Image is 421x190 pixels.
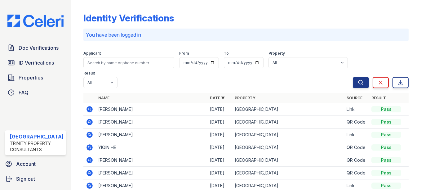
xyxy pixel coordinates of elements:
td: [DATE] [207,167,232,179]
span: ID Verifications [19,59,54,66]
div: Trinity Property Consultants [10,140,64,153]
td: [PERSON_NAME] [96,167,208,179]
span: Doc Verifications [19,44,59,52]
a: FAQ [5,86,66,99]
td: [PERSON_NAME] [96,129,208,141]
div: Pass [371,183,401,189]
td: [DATE] [207,129,232,141]
td: QR Code [344,167,369,179]
a: Property [235,96,255,100]
div: Pass [371,106,401,112]
td: QR Code [344,141,369,154]
div: Pass [371,157,401,163]
td: QR Code [344,116,369,129]
td: [DATE] [207,141,232,154]
div: Pass [371,119,401,125]
span: FAQ [19,89,29,96]
a: Source [347,96,362,100]
a: Properties [5,71,66,84]
div: Pass [371,144,401,151]
input: Search by name or phone number [83,57,174,68]
a: Account [2,158,69,170]
td: Link [344,103,369,116]
img: CE_Logo_Blue-a8612792a0a2168367f1c8372b55b34899dd931a85d93a1a3d3e32e68fde9ad4.png [2,15,69,27]
label: To [224,51,229,56]
label: Property [268,51,285,56]
span: Account [16,160,36,168]
label: Applicant [83,51,101,56]
td: QR Code [344,154,369,167]
td: [DATE] [207,116,232,129]
td: [GEOGRAPHIC_DATA] [232,167,344,179]
label: Result [83,71,95,76]
div: Pass [371,132,401,138]
span: Sign out [16,175,35,183]
td: [DATE] [207,154,232,167]
a: Doc Verifications [5,42,66,54]
div: Pass [371,170,401,176]
div: Identity Verifications [83,12,174,24]
a: ID Verifications [5,57,66,69]
a: Sign out [2,173,69,185]
a: Date ▼ [210,96,225,100]
td: [PERSON_NAME] [96,154,208,167]
p: You have been logged in [86,31,406,38]
a: Result [371,96,386,100]
td: [GEOGRAPHIC_DATA] [232,103,344,116]
td: [GEOGRAPHIC_DATA] [232,116,344,129]
td: [DATE] [207,103,232,116]
div: [GEOGRAPHIC_DATA] [10,133,64,140]
td: [PERSON_NAME] [96,116,208,129]
td: Link [344,129,369,141]
td: YIQIN HE [96,141,208,154]
label: From [179,51,189,56]
a: Name [98,96,109,100]
span: Properties [19,74,43,81]
td: [PERSON_NAME] [96,103,208,116]
td: [GEOGRAPHIC_DATA] [232,129,344,141]
td: [GEOGRAPHIC_DATA] [232,154,344,167]
td: [GEOGRAPHIC_DATA] [232,141,344,154]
